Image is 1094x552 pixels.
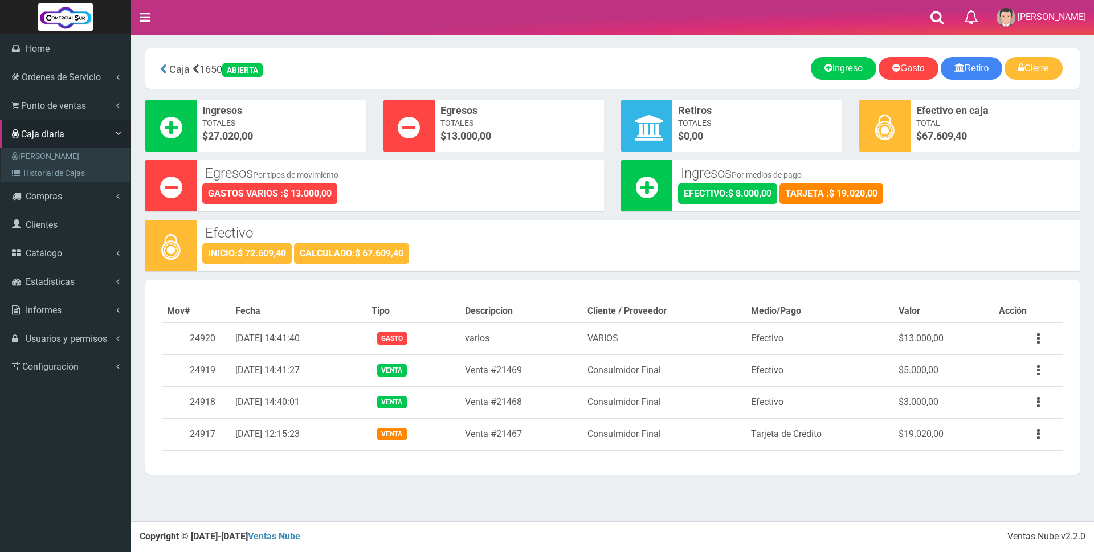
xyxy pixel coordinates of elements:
td: VARIOS [583,322,746,354]
img: Logo grande [38,3,93,31]
span: [PERSON_NAME] [1018,11,1086,22]
strong: $ 19.020,00 [829,188,877,199]
div: CALCULADO: [294,243,409,264]
div: ABIERTA [222,63,263,77]
span: $ [202,129,361,144]
td: [DATE] 14:41:27 [231,354,367,386]
a: Cierre [1005,57,1063,80]
span: Configuración [22,361,79,372]
span: Totales [678,117,836,129]
span: Totales [202,117,361,129]
a: Ingreso [811,57,876,80]
span: Informes [26,305,62,316]
span: Efectivo en caja [916,103,1075,118]
div: 1650 [154,57,460,80]
font: 0,00 [684,130,703,142]
a: Historial de Cajas [3,165,130,182]
font: 27.020,00 [208,130,253,142]
span: Home [26,43,50,54]
td: [DATE] 12:15:23 [231,418,367,450]
small: Por tipos de movimiento [253,170,338,179]
td: Efectivo [746,354,894,386]
h3: Efectivo [205,226,1071,240]
td: $5.000,00 [894,354,994,386]
span: $ [916,129,1075,144]
span: Venta [377,396,406,408]
div: INICIO: [202,243,292,264]
span: Venta [377,364,406,376]
div: TARJETA : [779,183,883,204]
td: Venta #21469 [460,354,583,386]
td: 24920 [162,322,231,354]
strong: $ 72.609,40 [238,248,286,259]
td: varios [460,322,583,354]
td: Consulmidor Final [583,354,746,386]
span: Compras [26,191,62,202]
span: Ingresos [202,103,361,118]
td: [DATE] 14:41:40 [231,322,367,354]
span: Caja [169,63,190,75]
div: EFECTIVO: [678,183,777,204]
strong: $ 13.000,00 [283,188,332,199]
td: 24919 [162,354,231,386]
td: $19.020,00 [894,418,994,450]
span: Clientes [26,219,58,230]
span: Usuarios y permisos [26,333,107,344]
td: $13.000,00 [894,322,994,354]
span: Punto de ventas [21,100,86,111]
td: 24917 [162,418,231,450]
span: Estadisticas [26,276,75,287]
span: Ordenes de Servicio [22,72,101,83]
span: Retiros [678,103,836,118]
th: Fecha [231,300,367,322]
th: Descripcion [460,300,583,322]
td: Consulmidor Final [583,386,746,418]
td: Efectivo [746,386,894,418]
a: Ventas Nube [248,531,300,542]
strong: Copyright © [DATE]-[DATE] [140,531,300,542]
th: Mov# [162,300,231,322]
div: Ventas Nube v2.2.0 [1007,530,1085,543]
span: $ [678,129,836,144]
a: Gasto [879,57,938,80]
th: Medio/Pago [746,300,894,322]
th: Cliente / Proveedor [583,300,746,322]
a: [PERSON_NAME] [3,148,130,165]
span: Gasto [377,332,407,344]
strong: $ 67.609,40 [355,248,403,259]
img: User Image [997,8,1015,27]
strong: $ 8.000,00 [728,188,771,199]
td: [DATE] 14:40:01 [231,386,367,418]
th: Valor [894,300,994,322]
span: Venta [377,428,406,440]
font: 13.000,00 [446,130,491,142]
div: GASTOS VARIOS : [202,183,337,204]
td: Efectivo [746,322,894,354]
td: Venta #21468 [460,386,583,418]
h3: Ingresos [681,166,1071,181]
th: Acción [994,300,1063,322]
span: Catálogo [26,248,62,259]
a: Retiro [941,57,1003,80]
span: 67.609,40 [922,130,967,142]
td: $3.000,00 [894,386,994,418]
td: 24918 [162,386,231,418]
span: $ [440,129,599,144]
h3: Egresos [205,166,595,181]
th: Tipo [367,300,460,322]
td: Consulmidor Final [583,418,746,450]
span: Total [916,117,1075,129]
span: Egresos [440,103,599,118]
td: Venta #21467 [460,418,583,450]
small: Por medios de pago [732,170,802,179]
span: Caja diaria [21,129,64,140]
td: Tarjeta de Crédito [746,418,894,450]
span: Totales [440,117,599,129]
